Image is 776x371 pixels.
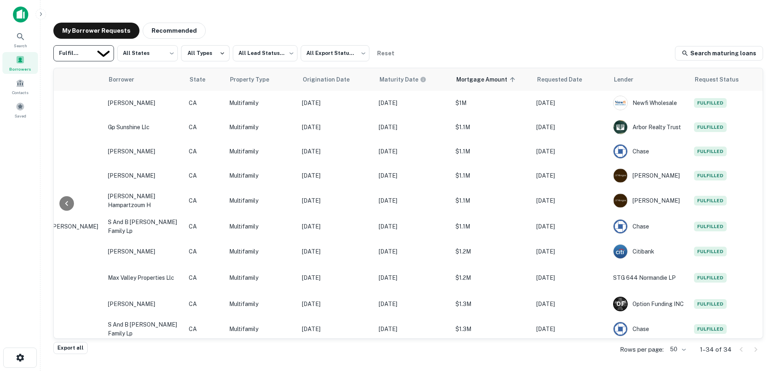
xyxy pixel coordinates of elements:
[301,43,369,64] div: All Export Statuses
[302,196,371,205] p: [DATE]
[455,300,528,308] p: $1.3M
[380,75,437,84] span: Maturity dates displayed may be estimated. Please contact the lender for the most accurate maturi...
[536,247,605,256] p: [DATE]
[189,222,221,231] p: CA
[117,43,178,64] div: All States
[614,220,627,233] img: picture
[181,45,230,61] button: All Types
[229,123,294,132] p: Multifamily
[675,46,763,61] a: Search maturing loans
[537,75,593,84] span: Requested Date
[694,222,727,231] span: Fulfilled
[230,75,280,84] span: Property Type
[302,99,371,107] p: [DATE]
[613,297,686,311] div: Option Funding INC
[614,169,627,182] img: picture
[694,299,727,309] span: Fulfilled
[614,145,627,158] img: picture
[536,325,605,333] p: [DATE]
[379,273,447,282] p: [DATE]
[614,322,627,336] img: picture
[379,99,447,107] p: [DATE]
[613,273,686,282] p: STG 644 Normandie LP
[380,75,426,84] div: Maturity dates displayed may be estimated. Please contact the lender for the most accurate maturi...
[613,193,686,208] div: [PERSON_NAME]
[455,222,528,231] p: $1.1M
[667,344,687,355] div: 50
[229,325,294,333] p: Multifamily
[108,147,181,156] p: [PERSON_NAME]
[736,306,776,345] iframe: Chat Widget
[373,45,399,61] button: Reset
[536,222,605,231] p: [DATE]
[229,300,294,308] p: Multifamily
[613,322,686,336] div: Chase
[189,99,221,107] p: CA
[302,171,371,180] p: [DATE]
[303,75,360,84] span: Origination Date
[229,247,294,256] p: Multifamily
[229,99,294,107] p: Multifamily
[229,222,294,231] p: Multifamily
[613,120,686,134] div: Arbor Realty Trust
[380,75,418,84] h6: Maturity Date
[9,66,31,72] span: Borrowers
[455,325,528,333] p: $1.3M
[12,89,28,96] span: Contacts
[189,147,221,156] p: CA
[455,123,528,132] p: $1.1M
[694,171,727,180] span: Fulfilled
[536,99,605,107] p: [DATE]
[455,196,528,205] p: $1.1M
[302,273,371,282] p: [DATE]
[694,122,727,132] span: Fulfilled
[108,123,181,132] p: gp sunshine llc
[620,345,664,354] p: Rows per page:
[53,23,139,39] button: My Borrower Requests
[108,192,181,210] p: [PERSON_NAME] hampartzoum h
[455,273,528,282] p: $1.2M
[14,42,27,49] span: Search
[108,218,181,235] p: s and b [PERSON_NAME] family lp
[53,342,88,354] button: Export all
[694,273,727,283] span: Fulfilled
[694,324,727,334] span: Fulfilled
[229,147,294,156] p: Multifamily
[379,300,447,308] p: [DATE]
[190,75,216,84] span: State
[15,113,26,119] span: Saved
[536,171,605,180] p: [DATE]
[379,247,447,256] p: [DATE]
[379,325,447,333] p: [DATE]
[455,247,528,256] p: $1.2M
[302,300,371,308] p: [DATE]
[189,196,221,205] p: CA
[108,247,181,256] p: [PERSON_NAME]
[302,222,371,231] p: [DATE]
[108,320,181,338] p: s and b [PERSON_NAME] family lp
[536,273,605,282] p: [DATE]
[455,171,528,180] p: $1.1M
[613,144,686,159] div: Chase
[189,273,221,282] p: CA
[143,23,206,39] button: Recommended
[694,196,727,205] span: Fulfilled
[536,123,605,132] p: [DATE]
[229,196,294,205] p: Multifamily
[700,345,732,354] p: 1–34 of 34
[108,171,181,180] p: [PERSON_NAME]
[614,194,627,208] img: picture
[302,325,371,333] p: [DATE]
[108,99,181,107] p: [PERSON_NAME]
[536,196,605,205] p: [DATE]
[13,6,28,23] img: capitalize-icon.png
[233,43,297,64] div: All Lead Statuses
[108,273,181,282] p: max valley properties llc
[456,75,518,84] span: Mortgage Amount
[613,244,686,259] div: Citibank
[53,43,93,64] div: Fulfilled
[229,273,294,282] p: Multifamily
[302,123,371,132] p: [DATE]
[614,75,644,84] span: Lender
